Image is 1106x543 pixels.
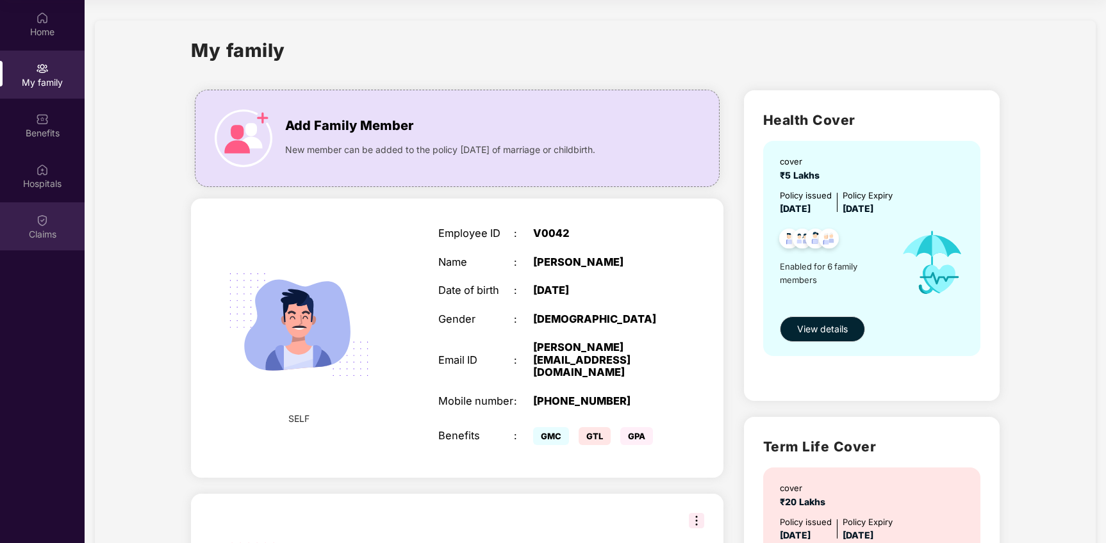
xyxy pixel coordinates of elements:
[514,354,533,367] div: :
[780,170,825,181] span: ₹5 Lakhs
[36,113,49,126] img: svg+xml;base64,PHN2ZyBpZD0iQmVuZWZpdHMiIHhtbG5zPSJodHRwOi8vd3d3LnczLm9yZy8yMDAwL3N2ZyIgd2lkdGg9Ij...
[797,322,848,336] span: View details
[514,313,533,326] div: :
[813,225,845,256] img: svg+xml;base64,PHN2ZyB4bWxucz0iaHR0cDovL3d3dy53My5vcmcvMjAwMC9zdmciIHdpZHRoPSI0OC45NDMiIGhlaWdodD...
[438,395,514,408] div: Mobile number
[288,412,310,426] span: SELF
[533,427,569,445] span: GMC
[438,227,514,240] div: Employee ID
[780,316,865,342] button: View details
[780,496,830,507] span: ₹20 Lakhs
[36,12,49,24] img: svg+xml;base64,PHN2ZyBpZD0iSG9tZSIgeG1sbnM9Imh0dHA6Ly93d3cudzMub3JnLzIwMDAvc3ZnIiB3aWR0aD0iMjAiIG...
[533,395,666,408] div: [PHONE_NUMBER]
[787,225,818,256] img: svg+xml;base64,PHN2ZyB4bWxucz0iaHR0cDovL3d3dy53My5vcmcvMjAwMC9zdmciIHdpZHRoPSI0OC45MTUiIGhlaWdodD...
[514,256,533,269] div: :
[780,155,825,168] div: cover
[36,163,49,176] img: svg+xml;base64,PHN2ZyBpZD0iSG9zcGl0YWxzIiB4bWxucz0iaHR0cDovL3d3dy53My5vcmcvMjAwMC9zdmciIHdpZHRoPS...
[514,227,533,240] div: :
[438,313,514,326] div: Gender
[212,238,386,411] img: svg+xml;base64,PHN2ZyB4bWxucz0iaHR0cDovL3d3dy53My5vcmcvMjAwMC9zdmciIHdpZHRoPSIyMjQiIGhlaWdodD0iMT...
[36,62,49,75] img: svg+xml;base64,PHN2ZyB3aWR0aD0iMjAiIGhlaWdodD0iMjAiIHZpZXdCb3g9IjAgMCAyMCAyMCIgZmlsbD0ibm9uZSIgeG...
[438,256,514,269] div: Name
[533,284,666,297] div: [DATE]
[763,109,980,131] h2: Health Cover
[533,227,666,240] div: V0042
[36,214,49,227] img: svg+xml;base64,PHN2ZyBpZD0iQ2xhaW0iIHhtbG5zPSJodHRwOi8vd3d3LnczLm9yZy8yMDAwL3N2ZyIgd2lkdGg9IjIwIi...
[773,225,805,256] img: svg+xml;base64,PHN2ZyB4bWxucz0iaHR0cDovL3d3dy53My5vcmcvMjAwMC9zdmciIHdpZHRoPSI0OC45NDMiIGhlaWdodD...
[514,395,533,408] div: :
[438,284,514,297] div: Date of birth
[579,427,611,445] span: GTL
[285,143,595,157] span: New member can be added to the policy [DATE] of marriage or childbirth.
[438,354,514,367] div: Email ID
[780,530,811,540] span: [DATE]
[843,189,893,202] div: Policy Expiry
[780,515,832,529] div: Policy issued
[843,203,873,214] span: [DATE]
[689,513,704,528] img: svg+xml;base64,PHN2ZyB3aWR0aD0iMzIiIGhlaWdodD0iMzIiIHZpZXdCb3g9IjAgMCAzMiAzMiIgZmlsbD0ibm9uZSIgeG...
[533,313,666,326] div: [DEMOGRAPHIC_DATA]
[285,116,413,136] span: Add Family Member
[191,36,285,65] h1: My family
[780,203,811,214] span: [DATE]
[514,430,533,442] div: :
[763,436,980,457] h2: Term Life Cover
[780,189,832,202] div: Policy issued
[889,216,977,310] img: icon
[438,430,514,442] div: Benefits
[514,284,533,297] div: :
[620,427,653,445] span: GPA
[800,225,831,256] img: svg+xml;base64,PHN2ZyB4bWxucz0iaHR0cDovL3d3dy53My5vcmcvMjAwMC9zdmciIHdpZHRoPSI0OC45NDMiIGhlaWdodD...
[843,515,893,529] div: Policy Expiry
[843,530,873,540] span: [DATE]
[215,109,272,167] img: icon
[780,260,889,286] span: Enabled for 6 family members
[533,341,666,379] div: [PERSON_NAME][EMAIL_ADDRESS][DOMAIN_NAME]
[780,482,830,495] div: cover
[533,256,666,269] div: [PERSON_NAME]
